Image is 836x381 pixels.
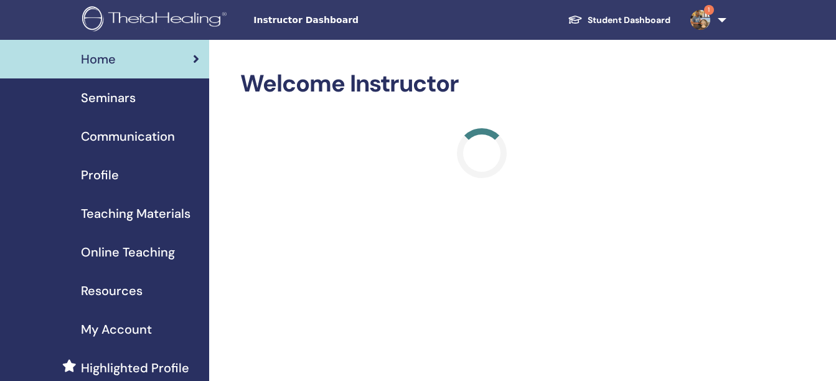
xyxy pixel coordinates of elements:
[558,9,680,32] a: Student Dashboard
[81,50,116,68] span: Home
[81,281,143,300] span: Resources
[81,204,190,223] span: Teaching Materials
[81,166,119,184] span: Profile
[81,127,175,146] span: Communication
[240,70,724,98] h2: Welcome Instructor
[81,359,189,377] span: Highlighted Profile
[568,14,583,25] img: graduation-cap-white.svg
[690,10,710,30] img: default.jpg
[81,88,136,107] span: Seminars
[82,6,231,34] img: logo.png
[81,320,152,339] span: My Account
[704,5,714,15] span: 1
[253,14,440,27] span: Instructor Dashboard
[81,243,175,261] span: Online Teaching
